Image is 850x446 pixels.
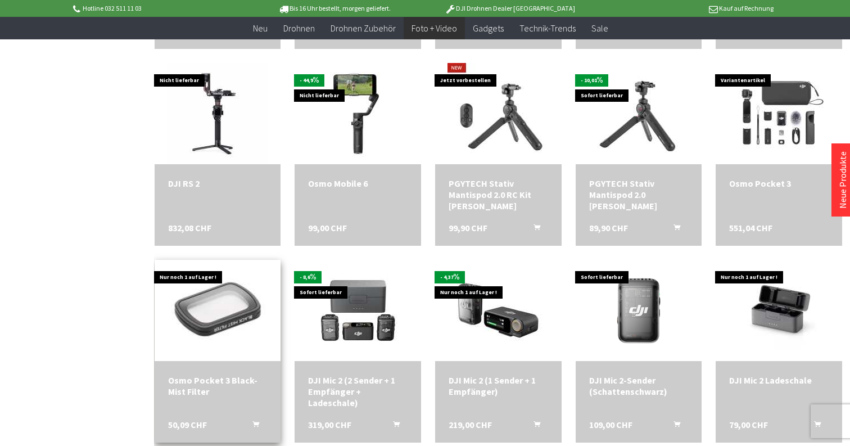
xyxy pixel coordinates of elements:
div: DJI Mic 2 Ladeschale [729,375,829,386]
img: DJI Mic 2 (1 Sender + 1 Empfänger) [447,260,549,361]
p: Bis 16 Uhr bestellt, morgen geliefert. [246,2,422,15]
span: Sale [591,22,608,34]
span: 89,90 CHF [589,222,628,233]
span: 319,00 CHF [308,419,351,430]
button: In den Warenkorb [239,419,266,434]
div: DJI RS 2 [168,178,268,189]
span: Drohnen [283,22,315,34]
img: PGYTECH Stativ Mantispod 2.0 RC Kit schwarz [447,63,549,164]
span: Neu [253,22,268,34]
span: 99,00 CHF [308,222,347,233]
span: 50,09 CHF [168,419,207,430]
button: In den Warenkorb [520,222,547,237]
span: Gadgets [473,22,504,34]
a: Neue Produkte [837,151,848,209]
a: Foto + Video [404,17,465,40]
img: PGYTECH Stativ Mantispod 2.0 schwarz [588,63,689,164]
a: DJI Mic 2 (2 Sender + 1 Empfänger + Ladeschale) 319,00 CHF In den Warenkorb [308,375,408,408]
span: Foto + Video [412,22,457,34]
div: PGYTECH Stativ Mantispod 2.0 RC Kit [PERSON_NAME] [449,178,548,211]
button: In den Warenkorb [520,419,547,434]
img: Osmo Pocket 3 [716,63,842,164]
div: DJI Mic 2 (1 Sender + 1 Empfänger) [449,375,548,397]
button: In den Warenkorb [379,419,406,434]
button: In den Warenkorb [660,419,687,434]
a: Technik-Trends [512,17,584,40]
img: Osmo Pocket 3 Black-Mist Filter [129,251,306,370]
button: In den Warenkorb [801,419,828,434]
span: Drohnen Zubehör [331,22,396,34]
img: DJI Mic 2-Sender (Schattenschwarz) [588,260,689,361]
a: Osmo Pocket 3 Black-Mist Filter 50,09 CHF In den Warenkorb [168,375,268,397]
a: DJI Mic 2-Sender (Schattenschwarz) 109,00 CHF In den Warenkorb [589,375,689,397]
a: DJI Mic 2 (1 Sender + 1 Empfänger) 219,00 CHF In den Warenkorb [449,375,548,397]
p: Hotline 032 511 11 03 [71,2,246,15]
a: Neu [245,17,275,40]
img: DJI Mic 2 Ladeschale [716,260,842,361]
a: Osmo Mobile 6 99,00 CHF [308,178,408,189]
a: PGYTECH Stativ Mantispod 2.0 RC Kit [PERSON_NAME] 99,90 CHF In den Warenkorb [449,178,548,211]
a: DJI Mic 2 Ladeschale 79,00 CHF In den Warenkorb [729,375,829,386]
a: Gadgets [465,17,512,40]
a: Drohnen [275,17,323,40]
div: PGYTECH Stativ Mantispod 2.0 [PERSON_NAME] [589,178,689,211]
span: Technik-Trends [519,22,576,34]
span: 219,00 CHF [449,419,492,430]
span: 79,00 CHF [729,419,768,430]
a: Drohnen Zubehör [323,17,404,40]
div: Osmo Mobile 6 [308,178,408,189]
button: In den Warenkorb [660,222,687,237]
a: Sale [584,17,616,40]
a: Osmo Pocket 3 551,04 CHF [729,178,829,189]
span: 109,00 CHF [589,419,632,430]
img: DJI RS 2 [167,63,268,164]
img: DJI Mic 2 (2 Sender + 1 Empfänger + Ladeschale) [308,260,409,361]
span: 99,90 CHF [449,222,487,233]
div: DJI Mic 2 (2 Sender + 1 Empfänger + Ladeschale) [308,375,408,408]
img: Osmo Mobile 6 [308,63,409,164]
a: PGYTECH Stativ Mantispod 2.0 [PERSON_NAME] 89,90 CHF In den Warenkorb [589,178,689,211]
div: Osmo Pocket 3 [729,178,829,189]
p: DJI Drohnen Dealer [GEOGRAPHIC_DATA] [422,2,598,15]
div: Osmo Pocket 3 Black-Mist Filter [168,375,268,397]
span: 832,08 CHF [168,222,211,233]
div: DJI Mic 2-Sender (Schattenschwarz) [589,375,689,397]
span: 551,04 CHF [729,222,772,233]
p: Kauf auf Rechnung [598,2,773,15]
a: DJI RS 2 832,08 CHF [168,178,268,189]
